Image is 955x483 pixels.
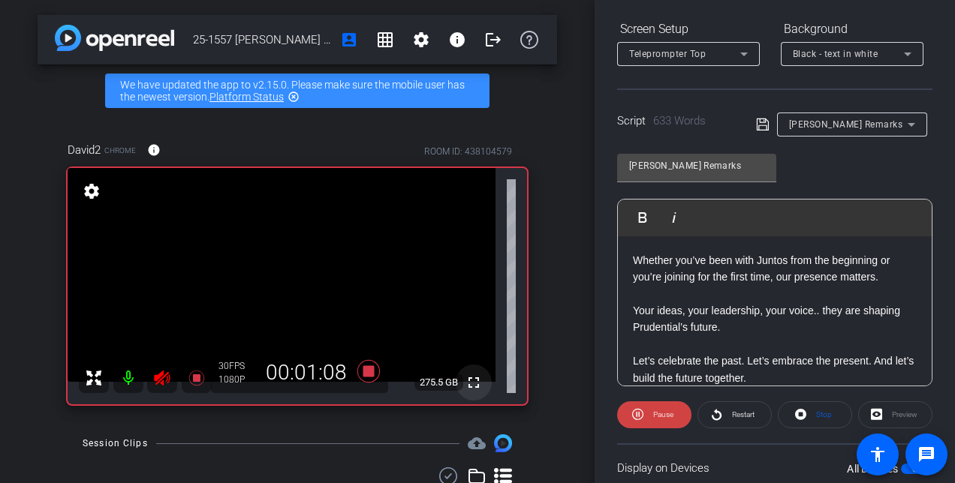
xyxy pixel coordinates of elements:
button: Pause [617,401,691,428]
button: Restart [697,401,772,428]
p: Let’s celebrate the past. Let’s embrace the present. And let’s build the future together. [633,352,917,386]
mat-icon: account_box [340,31,358,49]
span: Stop [816,410,832,418]
span: FPS [229,361,245,371]
mat-icon: highlight_off [288,91,300,103]
img: app-logo [55,25,174,51]
div: 00:01:08 [256,360,357,385]
span: David2 [68,142,101,158]
label: All Devices [847,461,901,476]
span: [PERSON_NAME] Remarks [789,119,903,130]
span: Destinations for your clips [468,434,486,452]
div: 30 [218,360,256,372]
img: Session clips [494,434,512,452]
mat-icon: grid_on [376,31,394,49]
mat-icon: cloud_upload [468,434,486,452]
div: ROOM ID: 438104579 [424,145,512,158]
mat-icon: settings [81,182,102,200]
span: 633 Words [653,114,706,127]
mat-icon: info [147,143,161,157]
a: Platform Status [209,91,284,103]
button: Stop [778,401,852,428]
div: Script [617,112,735,130]
input: Title [629,157,764,175]
span: Teleprompter Top [629,49,706,59]
div: Background [781,16,923,42]
span: Black - text in white [793,49,878,59]
span: Chrome [104,145,136,156]
p: Whether you’ve been with Juntos from the beginning or you’re joining for the first time, our pres... [633,252,917,286]
span: 275.5 GB [414,373,463,391]
p: Your ideas, your leadership, your voice.. they are shaping Prudential’s future. [633,302,917,336]
div: Screen Setup [617,16,760,42]
mat-icon: logout [484,31,502,49]
mat-icon: fullscreen [465,373,483,391]
mat-icon: info [448,31,466,49]
span: Restart [732,410,755,418]
span: 25-1557 [PERSON_NAME] Juntos Session [193,25,331,55]
div: We have updated the app to v2.15.0. Please make sure the mobile user has the newest version. [105,73,490,108]
mat-icon: settings [412,31,430,49]
span: Pause [653,410,673,418]
mat-icon: accessibility [869,445,887,463]
div: Session Clips [83,436,148,451]
mat-icon: message [917,445,935,463]
div: 1080P [218,373,256,385]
